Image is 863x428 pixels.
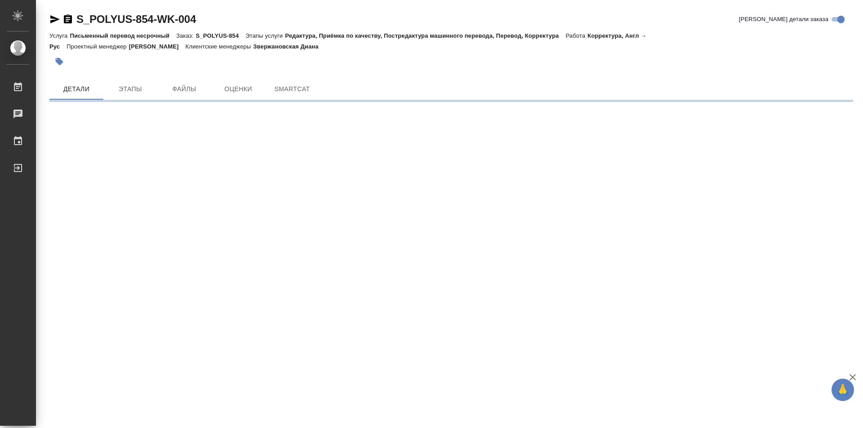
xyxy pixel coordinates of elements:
p: S_POLYUS-854 [196,32,245,39]
span: Этапы [109,84,152,95]
span: Файлы [163,84,206,95]
p: Заказ: [176,32,196,39]
span: 🙏 [835,380,850,399]
p: [PERSON_NAME] [129,43,186,50]
p: Редактура, Приёмка по качеству, Постредактура машинного перевода, Перевод, Корректура [285,32,565,39]
span: Оценки [217,84,260,95]
p: Проектный менеджер [67,43,129,50]
button: 🙏 [832,379,854,401]
span: SmartCat [271,84,314,95]
p: Звержановская Диана [253,43,325,50]
button: Добавить тэг [49,52,69,71]
button: Скопировать ссылку для ЯМессенджера [49,14,60,25]
p: Работа [565,32,587,39]
button: Скопировать ссылку [62,14,73,25]
p: Письменный перевод несрочный [70,32,176,39]
p: Клиентские менеджеры [186,43,254,50]
span: [PERSON_NAME] детали заказа [739,15,828,24]
a: S_POLYUS-854-WK-004 [76,13,196,25]
span: Детали [55,84,98,95]
p: Услуга [49,32,70,39]
p: Этапы услуги [245,32,285,39]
